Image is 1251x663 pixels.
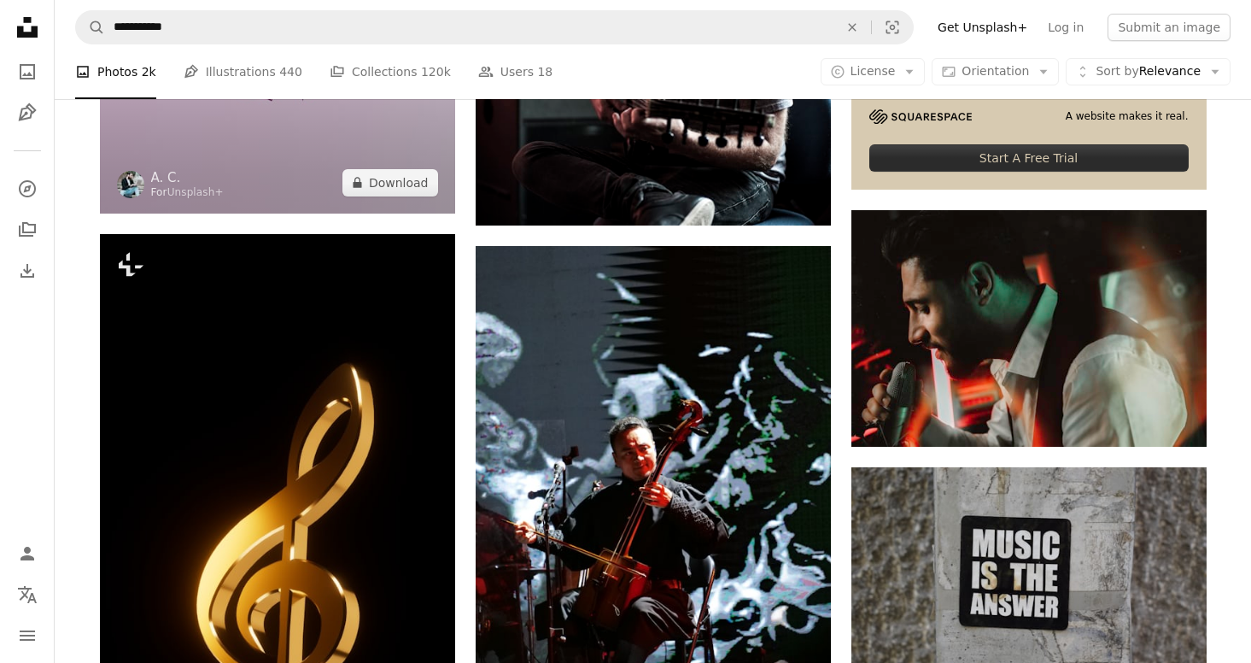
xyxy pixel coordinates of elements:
span: A website makes it real. [1066,109,1189,124]
a: Illustrations [10,96,44,130]
a: Collections [10,213,44,247]
span: Sort by [1096,64,1138,78]
span: Orientation [962,64,1029,78]
span: 120k [421,62,451,81]
span: 18 [537,62,552,81]
button: Visual search [872,11,913,44]
a: Man playing a traditional stringed instrument on stage. [476,504,831,519]
a: Collections 120k [330,44,451,99]
button: Clear [833,11,871,44]
a: Explore [10,172,44,206]
a: Log in / Sign up [10,537,44,571]
a: Home — Unsplash [10,10,44,48]
a: Get Unsplash+ [927,14,1038,41]
button: Language [10,578,44,612]
button: License [821,58,926,85]
img: Go to A. C.'s profile [117,171,144,198]
a: a man in a white shirt and tie holding a microphone [851,320,1207,336]
button: Download [342,169,438,197]
a: a golden treble on a black background [100,542,455,557]
span: License [851,64,896,78]
button: Orientation [932,58,1059,85]
img: a man in a white shirt and tie holding a microphone [851,210,1207,447]
a: Unsplash+ [167,186,224,198]
div: Start A Free Trial [869,144,1189,172]
a: Download History [10,254,44,288]
button: Menu [10,619,44,653]
a: Illustrations 440 [184,44,302,99]
span: 440 [279,62,302,81]
button: Search Unsplash [76,11,105,44]
div: For [151,186,224,200]
a: Users 18 [478,44,553,99]
span: Relevance [1096,63,1201,80]
form: Find visuals sitewide [75,10,914,44]
a: A sign on a wall that says music is the answer [851,578,1207,593]
button: Submit an image [1108,14,1231,41]
a: Photos [10,55,44,89]
a: man playing guitar [476,98,831,114]
img: file-1705255347840-230a6ab5bca9image [869,109,972,124]
a: Log in [1038,14,1094,41]
button: Sort byRelevance [1066,58,1231,85]
a: A. C. [151,169,224,186]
